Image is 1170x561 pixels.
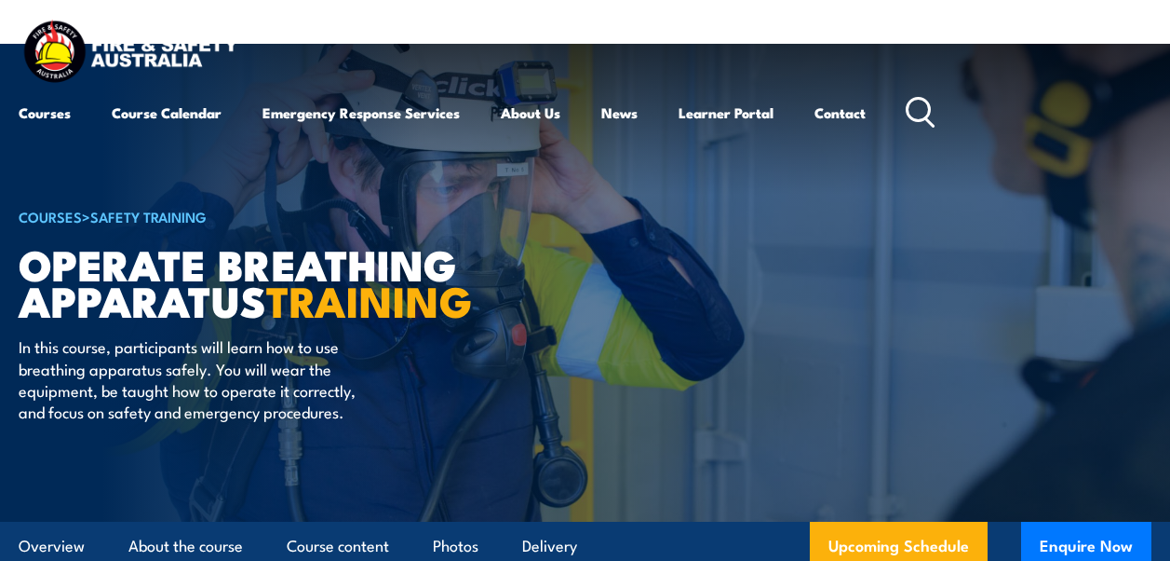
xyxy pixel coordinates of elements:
[601,90,638,135] a: News
[814,90,866,135] a: Contact
[19,205,478,227] h6: >
[19,206,82,226] a: COURSES
[19,90,71,135] a: Courses
[501,90,560,135] a: About Us
[262,90,460,135] a: Emergency Response Services
[679,90,773,135] a: Learner Portal
[266,267,473,332] strong: TRAINING
[112,90,222,135] a: Course Calendar
[90,206,207,226] a: Safety Training
[19,245,478,318] h1: Operate Breathing Apparatus
[19,335,358,423] p: In this course, participants will learn how to use breathing apparatus safely. You will wear the ...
